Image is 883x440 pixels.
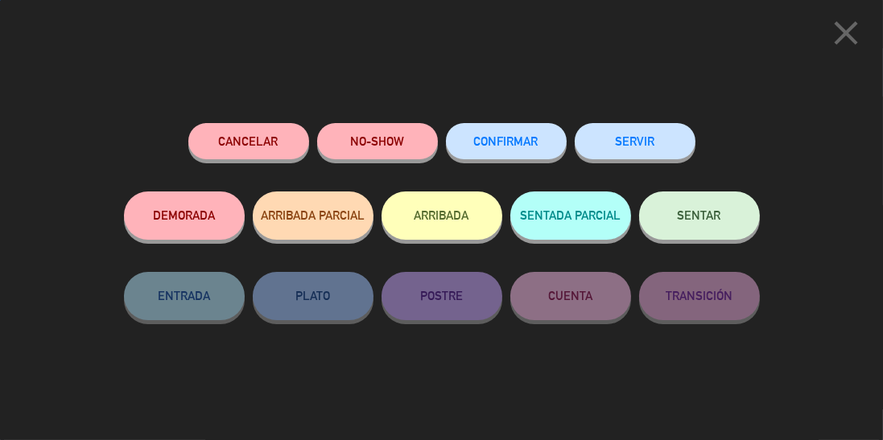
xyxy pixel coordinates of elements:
[253,191,373,240] button: ARRIBADA PARCIAL
[575,123,695,159] button: SERVIR
[124,191,245,240] button: DEMORADA
[446,123,567,159] button: CONFIRMAR
[639,191,760,240] button: SENTAR
[678,208,721,222] span: SENTAR
[510,191,631,240] button: SENTADA PARCIAL
[382,272,502,320] button: POSTRE
[317,123,438,159] button: NO-SHOW
[474,134,538,148] span: CONFIRMAR
[826,13,866,53] i: close
[510,272,631,320] button: CUENTA
[253,272,373,320] button: PLATO
[639,272,760,320] button: TRANSICIÓN
[124,272,245,320] button: ENTRADA
[821,12,871,60] button: close
[188,123,309,159] button: Cancelar
[261,208,365,222] span: ARRIBADA PARCIAL
[382,191,502,240] button: ARRIBADA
